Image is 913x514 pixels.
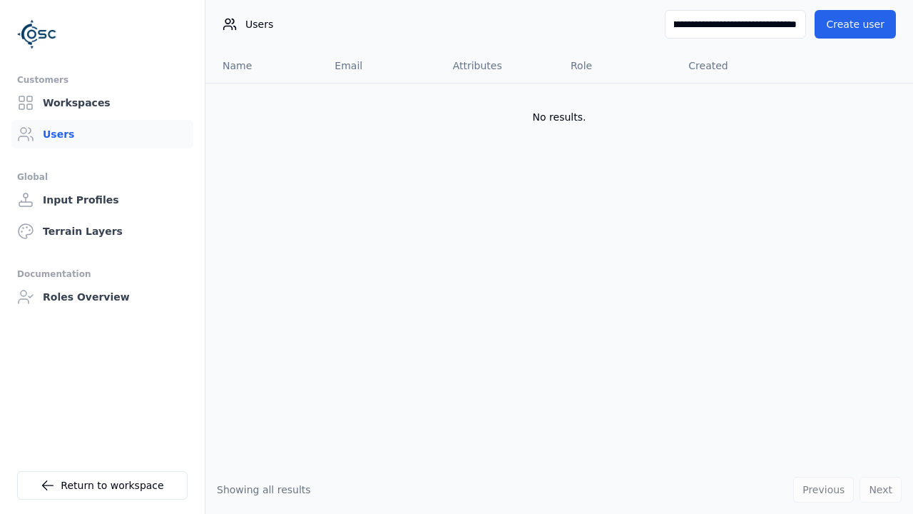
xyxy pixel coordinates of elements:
div: Global [17,168,188,186]
td: No results. [205,83,913,151]
th: Name [205,49,323,83]
th: Email [323,49,441,83]
a: Terrain Layers [11,217,193,246]
a: Workspaces [11,89,193,117]
a: Return to workspace [17,471,188,500]
a: Roles Overview [11,283,193,311]
th: Role [559,49,677,83]
th: Created [677,49,795,83]
a: Input Profiles [11,186,193,214]
img: Logo [17,14,57,54]
div: Customers [17,71,188,89]
div: Documentation [17,266,188,283]
a: Users [11,120,193,148]
span: Showing all results [217,484,311,495]
span: Users [245,17,273,31]
button: Create user [815,10,896,39]
th: Attributes [442,49,559,83]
